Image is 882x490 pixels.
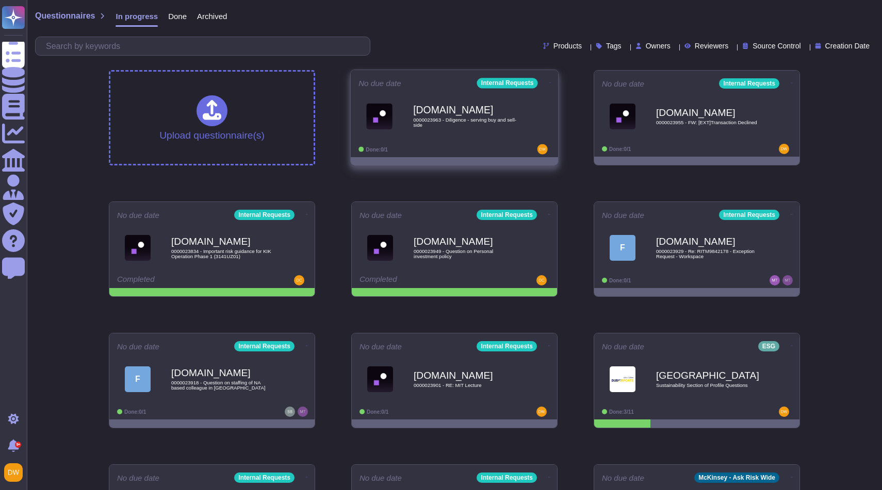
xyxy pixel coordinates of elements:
[171,236,274,246] b: [DOMAIN_NAME]
[367,366,393,392] img: Logo
[125,235,151,261] img: Logo
[537,144,548,155] img: user
[602,343,644,350] span: No due date
[646,42,671,49] span: Owners
[117,211,159,219] span: No due date
[285,407,295,417] img: user
[536,407,547,417] img: user
[168,12,187,20] span: Done
[116,12,158,20] span: In progress
[656,383,759,388] span: Sustainability Section of Profile Questions
[477,210,537,220] div: Internal Requests
[171,380,274,390] span: 0000023918 - Question on staffing of NA based colleague in [GEOGRAPHIC_DATA]
[35,12,95,20] span: Questionnaires
[4,463,23,482] img: user
[536,275,547,285] img: user
[610,366,635,392] img: Logo
[477,472,537,483] div: Internal Requests
[124,409,146,415] span: Done: 0/1
[366,103,393,129] img: Logo
[602,211,644,219] span: No due date
[609,409,634,415] span: Done: 3/11
[197,12,227,20] span: Archived
[656,120,759,125] span: 0000023955 - FW: [EXT]Transaction Declined
[294,275,304,285] img: user
[719,210,779,220] div: Internal Requests
[758,341,779,351] div: ESG
[753,42,801,49] span: Source Control
[234,341,295,351] div: Internal Requests
[610,104,635,129] img: Logo
[770,275,780,285] img: user
[553,42,582,49] span: Products
[15,442,21,448] div: 9+
[117,474,159,482] span: No due date
[656,249,759,259] span: 0000023929 - Re: RITM9842178 - Exception Request - Workspace
[117,343,159,350] span: No due date
[779,144,789,154] img: user
[159,95,265,140] div: Upload questionnaire(s)
[41,37,370,55] input: Search by keywords
[171,249,274,259] span: 0000023834 - Important risk guidance for KIK Operation Phase 1 (3141UZ01)
[610,235,635,261] div: F
[413,117,517,127] span: 0000023963 - Diligence - serving buy and sell-side
[413,105,517,115] b: [DOMAIN_NAME]
[125,366,151,392] div: F
[360,474,402,482] span: No due date
[414,383,517,388] span: 0000023901 - RE: MIT Lecture
[171,368,274,378] b: [DOMAIN_NAME]
[602,80,644,88] span: No due date
[602,474,644,482] span: No due date
[609,278,631,283] span: Done: 0/1
[779,407,789,417] img: user
[477,341,537,351] div: Internal Requests
[694,472,779,483] div: McKinsey - Ask Risk Wide
[414,236,517,246] b: [DOMAIN_NAME]
[825,42,870,49] span: Creation Date
[719,78,779,89] div: Internal Requests
[366,146,388,152] span: Done: 0/1
[360,211,402,219] span: No due date
[234,210,295,220] div: Internal Requests
[360,343,402,350] span: No due date
[656,370,759,380] b: [GEOGRAPHIC_DATA]
[367,235,393,261] img: Logo
[234,472,295,483] div: Internal Requests
[117,275,243,285] div: Completed
[360,275,486,285] div: Completed
[477,78,538,88] div: Internal Requests
[2,461,30,484] button: user
[358,79,401,87] span: No due date
[606,42,622,49] span: Tags
[414,249,517,259] span: 0000023949 - Question on Personal investment policy
[656,108,759,117] b: [DOMAIN_NAME]
[695,42,728,49] span: Reviewers
[414,370,517,380] b: [DOMAIN_NAME]
[609,146,631,152] span: Done: 0/1
[298,407,308,417] img: user
[782,275,793,285] img: user
[656,236,759,246] b: [DOMAIN_NAME]
[367,409,388,415] span: Done: 0/1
